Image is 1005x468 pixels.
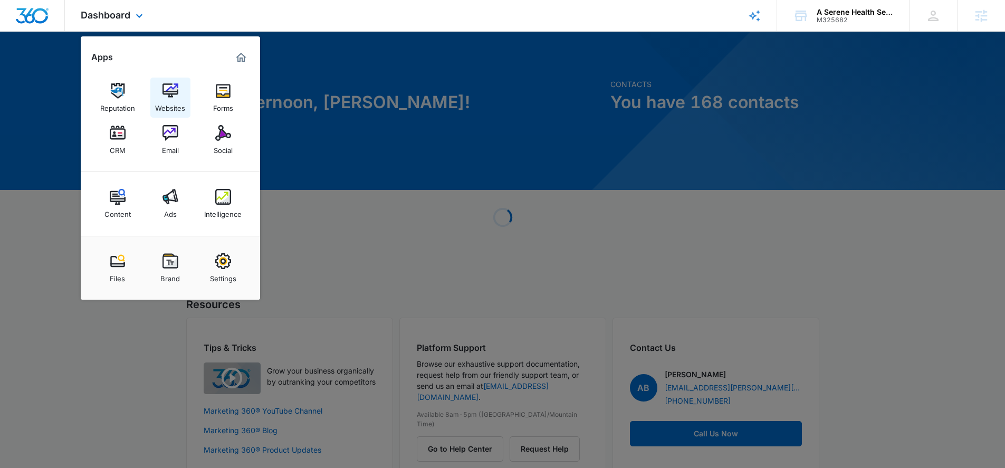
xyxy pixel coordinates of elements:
[91,52,113,62] h2: Apps
[98,78,138,118] a: Reputation
[150,184,190,224] a: Ads
[162,141,179,155] div: Email
[98,248,138,288] a: Files
[104,205,131,218] div: Content
[164,205,177,218] div: Ads
[110,141,126,155] div: CRM
[213,99,233,112] div: Forms
[210,269,236,283] div: Settings
[100,99,135,112] div: Reputation
[150,120,190,160] a: Email
[160,269,180,283] div: Brand
[233,49,250,66] a: Marketing 360® Dashboard
[203,120,243,160] a: Social
[817,8,894,16] div: account name
[155,99,185,112] div: Websites
[203,248,243,288] a: Settings
[817,16,894,24] div: account id
[110,269,125,283] div: Files
[203,78,243,118] a: Forms
[203,184,243,224] a: Intelligence
[150,78,190,118] a: Websites
[214,141,233,155] div: Social
[150,248,190,288] a: Brand
[81,9,130,21] span: Dashboard
[204,205,242,218] div: Intelligence
[98,120,138,160] a: CRM
[98,184,138,224] a: Content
